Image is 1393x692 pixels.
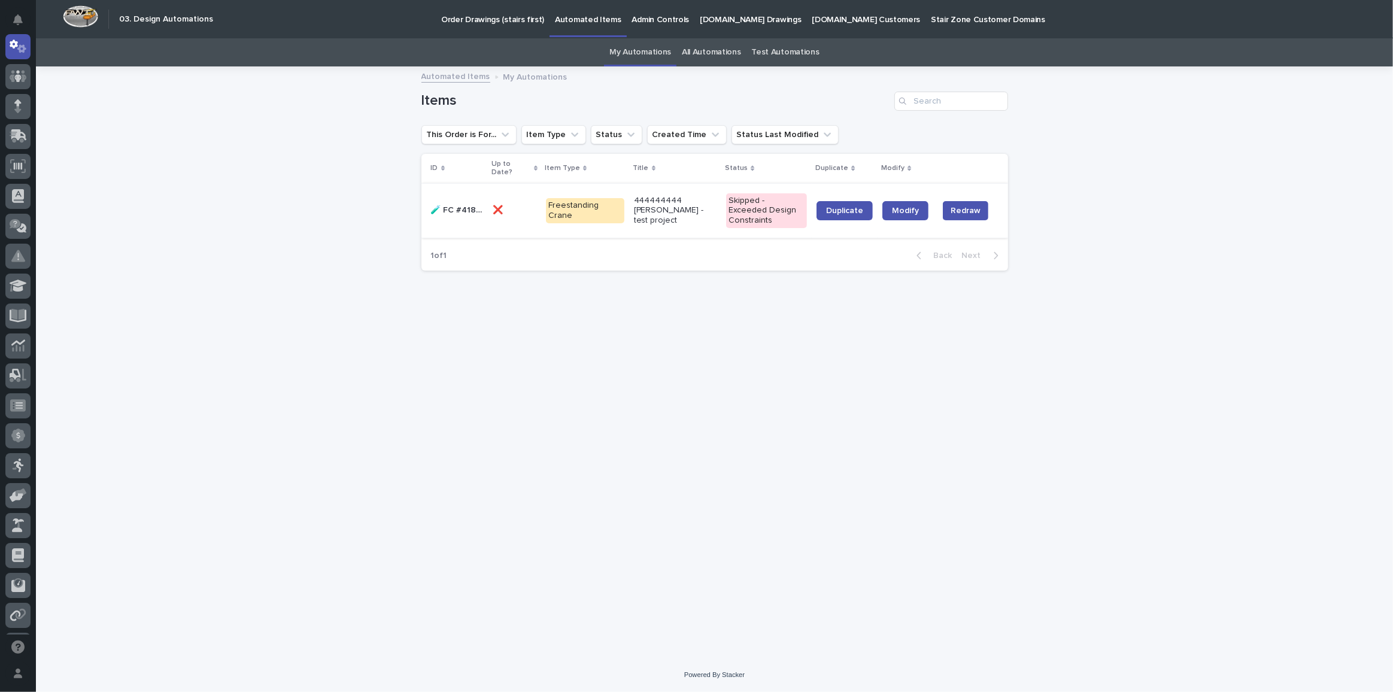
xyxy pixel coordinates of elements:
[7,187,70,209] a: 📖Help Docs
[545,162,580,175] p: Item Type
[5,635,31,660] button: Open support chat
[732,125,839,144] button: Status Last Modified
[421,125,517,144] button: This Order is For...
[12,11,36,35] img: Stacker
[41,133,196,145] div: Start new chat
[119,14,213,25] h2: 03. Design Automations
[70,187,157,209] a: 🔗Onboarding Call
[421,69,490,83] a: Automated Items
[751,38,819,66] a: Test Automations
[951,205,981,217] span: Redraw
[63,5,98,28] img: Workspace Logo
[894,92,1008,111] input: Search
[725,162,748,175] p: Status
[546,198,624,223] div: Freestanding Crane
[75,193,84,203] div: 🔗
[927,251,952,260] span: Back
[521,125,586,144] button: Item Type
[943,201,988,220] button: Redraw
[882,201,928,220] a: Modify
[491,157,531,180] p: Up to Date?
[204,136,218,151] button: Start new chat
[634,196,717,226] p: 444444444 [PERSON_NAME] - test project
[421,183,1008,238] tr: 🧪 FC #41882🧪 FC #41882 ❌❌ Freestanding Crane444444444 [PERSON_NAME] - test projectSkipped - Excee...
[421,92,890,110] h1: Items
[907,250,957,261] button: Back
[892,207,919,215] span: Modify
[881,162,905,175] p: Modify
[12,193,22,203] div: 📖
[815,162,848,175] p: Duplicate
[41,145,168,154] div: We're offline, we will be back soon!
[633,162,649,175] p: Title
[817,201,873,220] a: Duplicate
[87,192,153,204] span: Onboarding Call
[962,251,988,260] span: Next
[84,221,145,230] a: Powered byPylon
[726,193,807,228] div: Skipped - Exceeded Design Constraints
[682,38,740,66] a: All Automations
[12,66,218,86] p: How can we help?
[12,133,34,154] img: 1736555164131-43832dd5-751b-4058-ba23-39d91318e5a0
[431,162,438,175] p: ID
[503,69,567,83] p: My Automations
[591,125,642,144] button: Status
[119,221,145,230] span: Pylon
[12,47,218,66] p: Welcome 👋
[647,125,727,144] button: Created Time
[493,203,505,216] p: ❌
[421,241,457,271] p: 1 of 1
[5,7,31,32] button: Notifications
[15,14,31,34] div: Notifications
[609,38,671,66] a: My Automations
[957,250,1008,261] button: Next
[684,671,745,678] a: Powered By Stacker
[24,192,65,204] span: Help Docs
[431,203,486,216] p: 🧪 FC #41882
[826,207,863,215] span: Duplicate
